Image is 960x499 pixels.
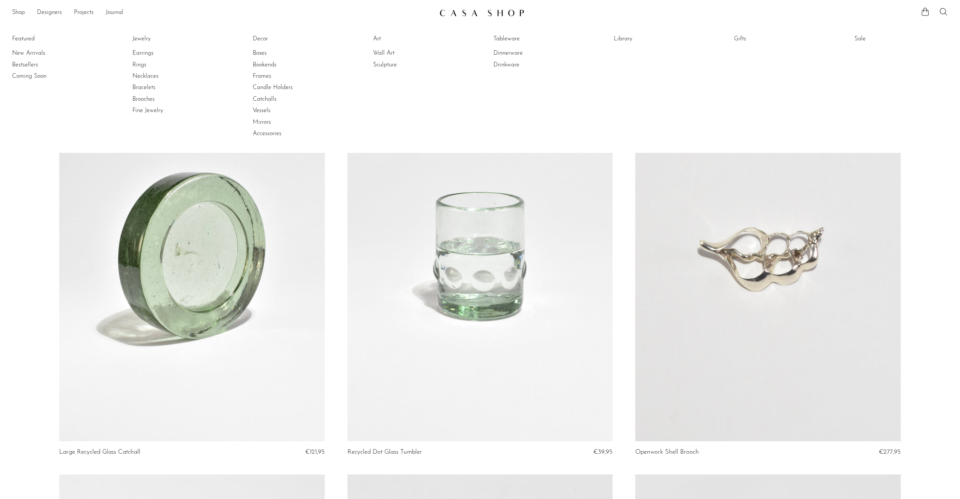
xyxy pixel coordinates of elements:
ul: Jewelry [132,33,189,117]
a: Tableware [493,35,550,43]
a: Rings [132,61,189,69]
nav: Desktop navigation [12,6,433,19]
ul: Decor [253,33,309,140]
a: Necklaces [132,72,189,80]
a: Earrings [132,49,189,57]
a: Accessories [253,129,309,138]
a: Projects [74,8,94,18]
a: Mirrors [253,118,309,126]
a: Art [373,35,430,43]
a: Library [614,35,670,43]
a: Boxes [253,49,309,57]
a: Drinkware [493,61,550,69]
a: Dinnerware [493,49,550,57]
a: Fine Jewelry [132,106,189,115]
a: Journal [106,8,123,18]
a: Wall Art [373,49,430,57]
span: €277,95 [879,449,901,455]
a: Vessels [253,106,309,115]
a: Jewelry [132,35,189,43]
span: €121,95 [305,449,325,455]
a: Catchalls [253,95,309,103]
a: Bestsellers [12,61,69,69]
a: Brooches [132,95,189,103]
a: Candle Holders [253,83,309,92]
ul: Library [614,33,670,48]
a: Decor [253,35,309,43]
span: €39,95 [593,449,613,455]
ul: NEW HEADER MENU [12,6,433,19]
a: Coming Soon [12,72,69,80]
a: Bookends [253,61,309,69]
a: Designers [37,8,62,18]
a: Gifts [734,35,791,43]
ul: Gifts [734,33,791,48]
a: New Arrivals [12,49,69,57]
a: Openwork Shell Brooch [635,449,699,456]
a: Large Recycled Glass Catchall [59,449,140,456]
a: Sale [854,35,911,43]
a: Shop [12,8,25,18]
a: Bracelets [132,83,189,92]
a: Frames [253,72,309,80]
ul: Featured [12,48,69,82]
a: Recycled Dot Glass Tumbler [347,449,422,456]
ul: Sale [854,33,911,48]
ul: Tableware [493,33,550,71]
a: Sculpture [373,61,430,69]
ul: Art [373,33,430,71]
